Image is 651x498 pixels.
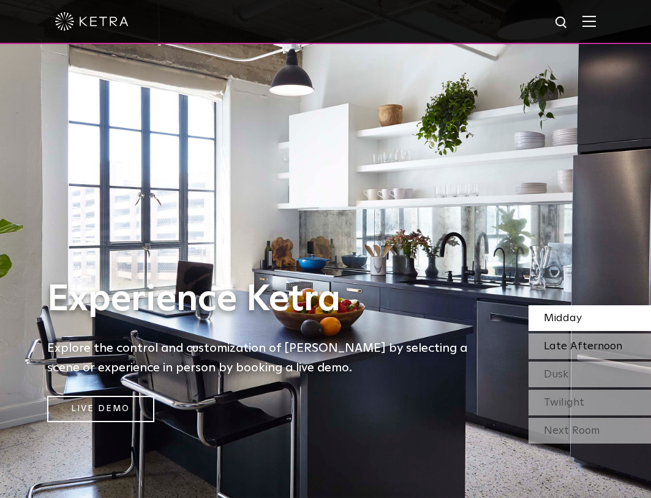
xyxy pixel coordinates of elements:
[529,418,651,444] div: Next Room
[554,15,570,31] img: search icon
[582,15,596,27] img: Hamburger%20Nav.svg
[544,313,582,324] span: Midday
[47,280,482,320] h1: Experience Ketra
[47,396,154,422] a: Live Demo
[544,397,584,408] span: Twilight
[544,341,622,352] span: Late Afternoon
[47,338,482,377] h5: Explore the control and customization of [PERSON_NAME] by selecting a scene or experience in pers...
[55,12,129,31] img: ketra-logo-2019-white
[544,369,568,380] span: Dusk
